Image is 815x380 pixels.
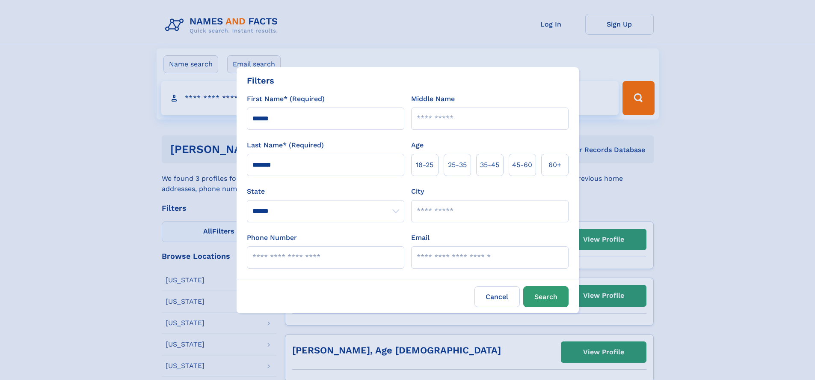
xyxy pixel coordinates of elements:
[448,160,467,170] span: 25‑35
[247,233,297,243] label: Phone Number
[411,186,424,197] label: City
[411,140,424,150] label: Age
[523,286,569,307] button: Search
[411,94,455,104] label: Middle Name
[480,160,499,170] span: 35‑45
[247,74,274,87] div: Filters
[416,160,433,170] span: 18‑25
[474,286,520,307] label: Cancel
[411,233,430,243] label: Email
[512,160,532,170] span: 45‑60
[247,94,325,104] label: First Name* (Required)
[548,160,561,170] span: 60+
[247,186,404,197] label: State
[247,140,324,150] label: Last Name* (Required)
